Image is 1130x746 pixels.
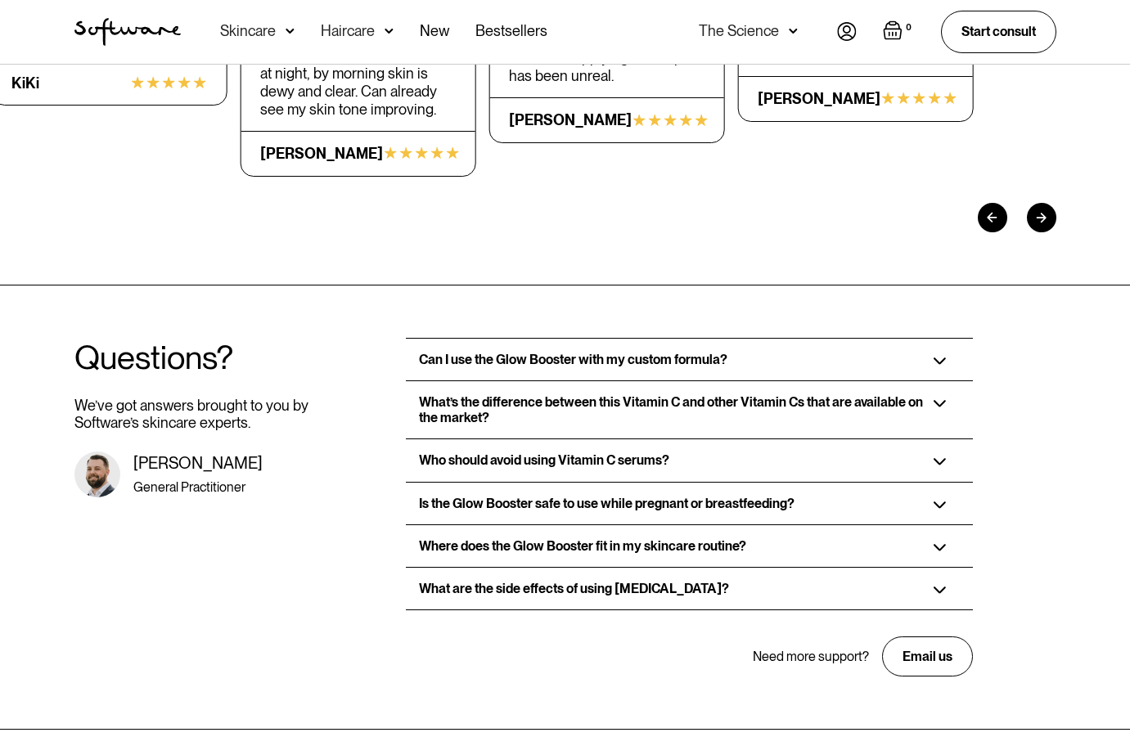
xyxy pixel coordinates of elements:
[74,18,181,46] a: home
[74,452,120,497] img: Dr, Matt headshot
[419,581,729,596] h3: What are the side effects of using [MEDICAL_DATA]?
[699,23,779,39] div: The Science
[220,23,276,39] div: Skincare
[74,397,310,432] p: We’ve got answers brought to you by Software’s skincare experts.
[903,20,915,35] div: 0
[133,453,263,473] div: [PERSON_NAME]
[419,452,669,468] h3: Who should avoid using Vitamin C serums?
[883,20,915,43] a: Open empty cart
[880,92,957,106] img: 5 rating stars
[74,18,181,46] img: Software Logo
[941,11,1056,52] a: Start consult
[133,479,263,495] div: General Practitioner
[130,76,206,90] img: 5 rating stars
[758,90,880,108] div: [PERSON_NAME]
[74,338,299,377] h2: Questions?
[419,538,746,554] h3: Where does the Glow Booster fit in my skincare routine?
[383,146,459,160] img: 5 rating stars
[789,23,798,39] img: arrow down
[419,496,795,511] h3: Is the Glow Booster safe to use while pregnant or breastfeeding?
[753,649,869,664] div: Need more support?
[419,394,934,425] h3: What’s the difference between this Vitamin C and other Vitamin Cs that are available on the market?
[882,636,973,676] a: Email us
[321,23,375,39] div: Haircare
[11,74,39,92] div: KiKi
[419,352,727,367] h3: Can I use the Glow Booster with my custom formula?
[260,145,383,163] div: [PERSON_NAME]
[286,23,295,39] img: arrow down
[632,114,708,128] img: 5 rating stars
[385,23,394,39] img: arrow down
[509,111,632,129] div: [PERSON_NAME]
